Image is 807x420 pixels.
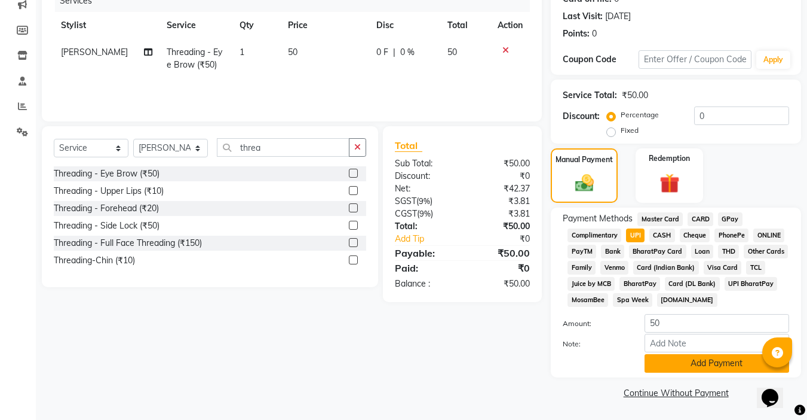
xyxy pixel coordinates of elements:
span: Bank [601,245,624,258]
div: Service Total: [563,89,617,102]
span: Threading - Eye Brow (₹50) [167,47,222,70]
span: UPI BharatPay [725,277,778,291]
div: Net: [386,182,462,195]
label: Fixed [621,125,639,136]
div: Paid: [386,261,462,275]
input: Add Note [645,334,789,352]
span: 9% [419,209,431,218]
span: Cheque [680,229,710,242]
span: Loan [691,245,714,258]
input: Amount [645,314,789,333]
div: Discount: [386,170,462,182]
div: Threading - Eye Brow (₹50) [54,168,159,180]
div: Sub Total: [386,157,462,170]
span: ONLINE [753,229,784,242]
div: Threading-Chin (₹10) [54,254,135,267]
span: CASH [649,229,675,242]
th: Stylist [54,12,159,39]
span: | [393,46,395,59]
iframe: chat widget [757,372,795,408]
div: Threading - Full Face Threading (₹150) [54,237,202,249]
div: ₹50.00 [462,278,539,290]
span: Card (DL Bank) [665,277,720,291]
span: 50 [288,47,297,57]
a: Add Tip [386,233,475,245]
span: Master Card [637,212,683,226]
div: 0 [592,28,597,40]
div: Payable: [386,246,462,260]
span: 0 % [400,46,415,59]
th: Qty [232,12,281,39]
span: [PERSON_NAME] [61,47,128,57]
span: SGST [395,196,416,206]
img: _gift.svg [653,171,686,196]
span: Payment Methods [563,212,633,225]
div: ₹3.81 [462,208,539,220]
span: MosamBee [567,293,608,307]
span: 1 [240,47,244,57]
span: [DOMAIN_NAME] [657,293,717,307]
span: 0 F [376,46,388,59]
th: Action [490,12,530,39]
div: Coupon Code [563,53,638,66]
span: Venmo [600,261,628,275]
span: 50 [447,47,457,57]
span: Complimentary [567,229,621,242]
div: Balance : [386,278,462,290]
div: ₹50.00 [622,89,648,102]
div: Threading - Upper Lips (₹10) [54,185,164,197]
span: Visa Card [704,261,742,275]
span: UPI [626,229,645,242]
span: Family [567,261,596,275]
th: Disc [369,12,440,39]
div: ₹50.00 [462,246,539,260]
span: CGST [395,208,417,219]
span: Other Cards [744,245,788,258]
span: Total [395,139,422,152]
span: Card (Indian Bank) [633,261,699,275]
span: GPay [718,212,742,226]
span: BharatPay Card [629,245,686,258]
label: Redemption [649,153,690,164]
label: Note: [554,339,635,349]
div: ₹50.00 [462,220,539,233]
div: ₹0 [475,233,539,245]
span: PhonePe [714,229,748,242]
div: Threading - Side Lock (₹50) [54,220,159,232]
span: Juice by MCB [567,277,615,291]
th: Total [440,12,491,39]
span: BharatPay [619,277,660,291]
span: PayTM [567,245,596,258]
span: THD [718,245,739,258]
div: Last Visit: [563,10,603,23]
label: Manual Payment [556,154,613,165]
span: CARD [688,212,713,226]
div: [DATE] [605,10,631,23]
input: Enter Offer / Coupon Code [639,50,751,69]
label: Percentage [621,109,659,120]
img: _cash.svg [569,172,600,194]
span: Spa Week [613,293,652,307]
th: Service [159,12,232,39]
a: Continue Without Payment [553,387,799,400]
div: ₹50.00 [462,157,539,170]
div: ₹42.37 [462,182,539,195]
th: Price [281,12,369,39]
div: ₹0 [462,170,539,182]
input: Search or Scan [217,138,349,157]
label: Amount: [554,318,635,329]
div: Points: [563,28,590,40]
div: ₹0 [462,261,539,275]
span: TCL [746,261,765,275]
div: Total: [386,220,462,233]
div: ( ) [386,208,462,220]
div: Discount: [563,110,600,123]
div: Threading - Forehead (₹20) [54,202,159,215]
button: Apply [756,51,790,69]
span: 9% [419,196,430,206]
div: ( ) [386,195,462,208]
button: Add Payment [645,354,789,373]
div: ₹3.81 [462,195,539,208]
